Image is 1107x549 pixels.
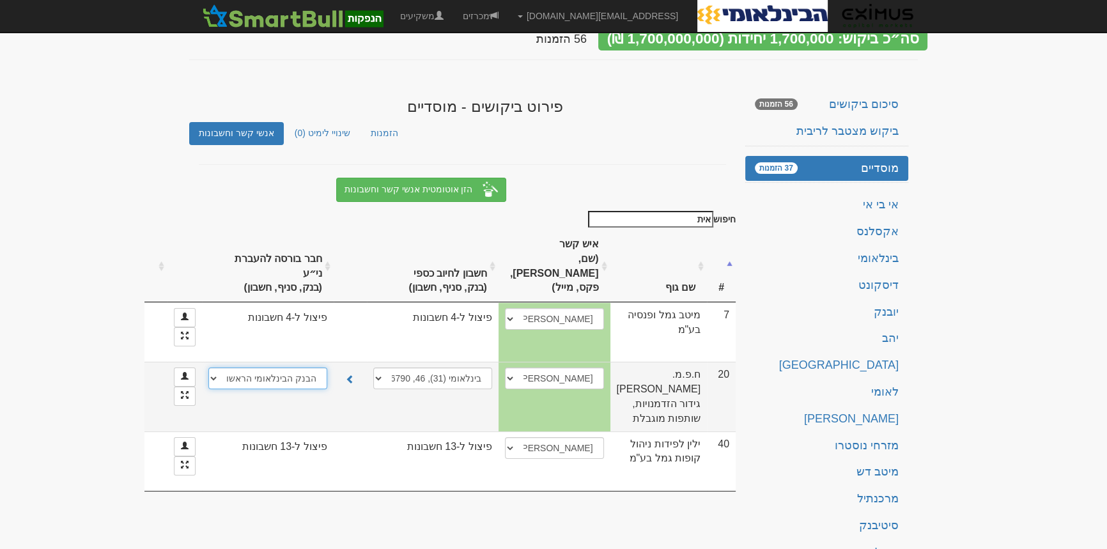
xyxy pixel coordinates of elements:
th: שם גוף : activate to sort column ascending [610,231,708,302]
a: ביקוש מצטבר לריבית [745,119,908,144]
span: הזן אוטומטית אנשי קשר וחשבונות [344,184,473,194]
th: : activate to sort column ascending [144,231,167,302]
td: מיטב גמל ופנסיה בע"מ [610,302,708,362]
button: הזן אוטומטית אנשי קשר וחשבונות [336,178,506,202]
td: 7 [707,302,736,362]
a: שינויי לימיט (0) [285,122,360,144]
a: הזמנות [361,122,408,144]
a: סיטיבנק [745,513,908,539]
th: איש קשר (שם, נייד, פקס, מייל) : activate to sort column ascending [499,231,610,302]
a: דיסקונט [745,273,908,298]
a: אנשי קשר וחשבונות [189,122,284,144]
td: 20 [707,362,736,431]
div: פיצול ל-13 חשבונות [373,440,492,454]
a: [GEOGRAPHIC_DATA] [745,353,908,378]
td: ילין לפידות ניהול קופות גמל בע"מ [610,431,708,491]
a: יובנק [745,300,908,325]
th: חשבון לחיוב כספי (בנק, סניף, חשבון) : activate to sort column ascending [367,231,499,302]
div: סה״כ ביקוש: 1,700,000 יחידות (1,700,000,000 ₪) [598,27,927,50]
h3: פירוט ביקושים - מוסדיים [371,98,599,115]
th: #: activate to sort column descending [707,231,736,302]
a: [PERSON_NAME] [745,406,908,432]
span: 56 הזמנות [755,98,798,110]
a: יהב [745,326,908,352]
span: 56 הזמנות [536,33,587,45]
a: אקסלנס [745,219,908,245]
div: פיצול ל-4 חשבונות [373,311,492,325]
img: SmartBull Logo [199,3,387,29]
a: סיכום ביקושים [745,92,908,118]
a: אי בי אי [745,192,908,218]
div: פיצול ל-13 חשבונות [208,440,327,454]
td: 40 [707,431,736,491]
label: חיפוש [584,211,736,228]
a: מרכנתיל [745,486,908,512]
a: מיטב דש [745,460,908,485]
div: פיצול ל-4 חשבונות [208,311,327,325]
img: hat-and-magic-wand-white-24.png [483,182,498,197]
td: ח.פ.מ. [PERSON_NAME] גידור הזדמנויות, שותפות מוגבלת [610,362,708,431]
a: מזרחי נוסטרו [745,433,908,459]
th: חבר בורסה להעברת ני״ע (בנק, סניף, חשבון) : activate to sort column ascending [202,231,334,302]
input: חיפוש [588,211,713,228]
a: מוסדיים [745,156,908,182]
a: בינלאומי [745,246,908,272]
a: לאומי [745,380,908,405]
span: 37 הזמנות [755,162,798,174]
